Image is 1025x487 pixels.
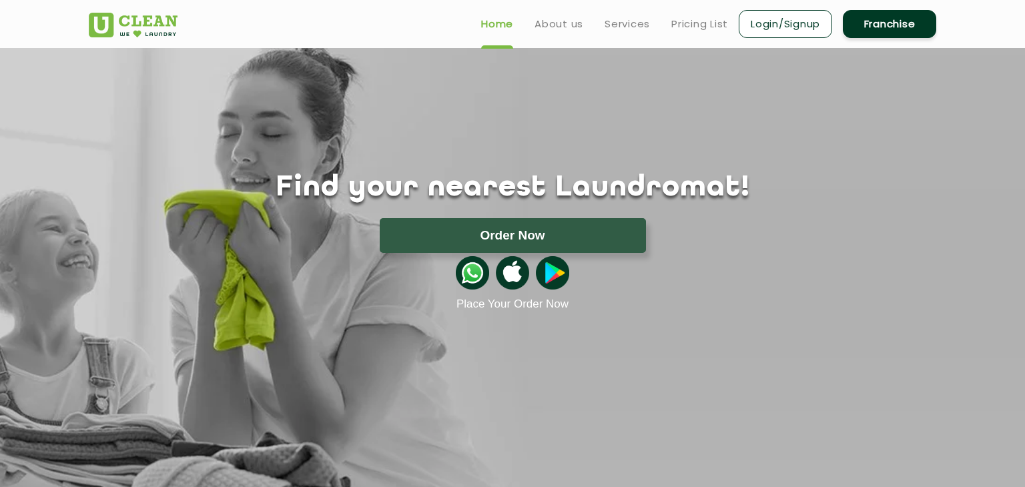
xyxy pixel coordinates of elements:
a: Pricing List [671,16,728,32]
img: apple-icon.png [496,256,529,290]
img: UClean Laundry and Dry Cleaning [89,13,178,37]
a: Home [481,16,513,32]
a: Place Your Order Now [456,298,569,311]
img: playstoreicon.png [536,256,569,290]
a: Franchise [843,10,936,38]
a: Services [605,16,650,32]
a: Login/Signup [739,10,832,38]
a: About us [535,16,583,32]
button: Order Now [380,218,646,253]
h1: Find your nearest Laundromat! [79,171,946,205]
img: whatsappicon.png [456,256,489,290]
